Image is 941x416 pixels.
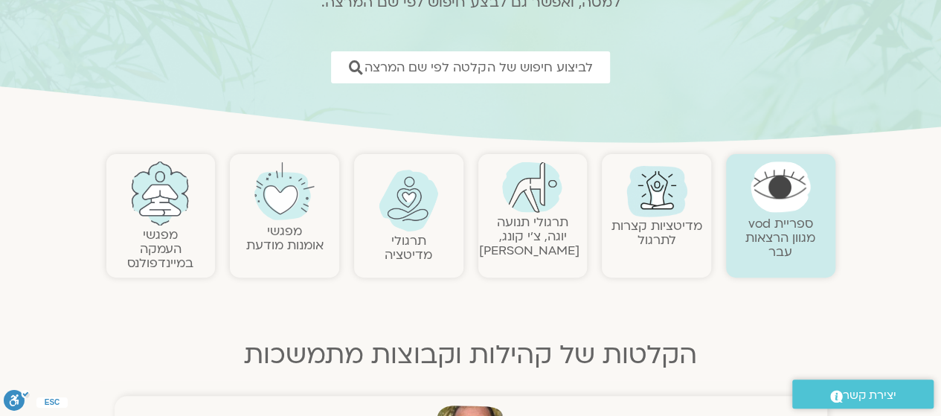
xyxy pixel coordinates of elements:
[479,214,579,259] a: תרגולי תנועהיוגה, צ׳י קונג, [PERSON_NAME]
[364,60,592,74] span: לביצוע חיפוש של הקלטה לפי שם המרצה
[611,217,702,249] a: מדיטציות קצרות לתרגול
[127,226,193,272] a: מפגשיהעמקה במיינדפולנס
[745,215,815,260] a: ספריית vodמגוון הרצאות עבר
[792,380,934,409] a: יצירת קשר
[385,232,432,263] a: תרגולימדיטציה
[246,223,324,254] a: מפגשיאומנות מודעת
[843,385,896,406] span: יצירת קשר
[331,51,610,83] a: לביצוע חיפוש של הקלטה לפי שם המרצה
[106,340,835,370] h2: הקלטות של קהילות וקבוצות מתמשכות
